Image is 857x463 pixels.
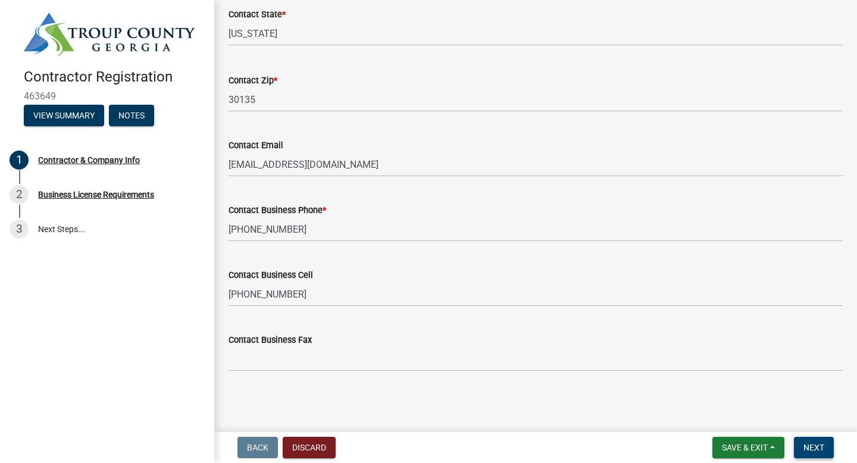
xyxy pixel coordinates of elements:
[229,11,286,19] label: Contact State
[109,105,154,126] button: Notes
[247,443,268,452] span: Back
[712,437,784,458] button: Save & Exit
[229,271,313,280] label: Contact Business Cell
[794,437,834,458] button: Next
[229,207,326,215] label: Contact Business Phone
[10,220,29,239] div: 3
[38,190,154,199] div: Business License Requirements
[229,336,312,345] label: Contact Business Fax
[24,111,104,121] wm-modal-confirm: Summary
[24,68,205,86] h4: Contractor Registration
[10,185,29,204] div: 2
[237,437,278,458] button: Back
[24,12,195,56] img: Troup County, Georgia
[803,443,824,452] span: Next
[10,151,29,170] div: 1
[722,443,768,452] span: Save & Exit
[229,142,283,150] label: Contact Email
[229,77,277,85] label: Contact Zip
[38,156,140,164] div: Contractor & Company Info
[109,111,154,121] wm-modal-confirm: Notes
[24,90,190,102] span: 463649
[24,105,104,126] button: View Summary
[283,437,336,458] button: Discard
